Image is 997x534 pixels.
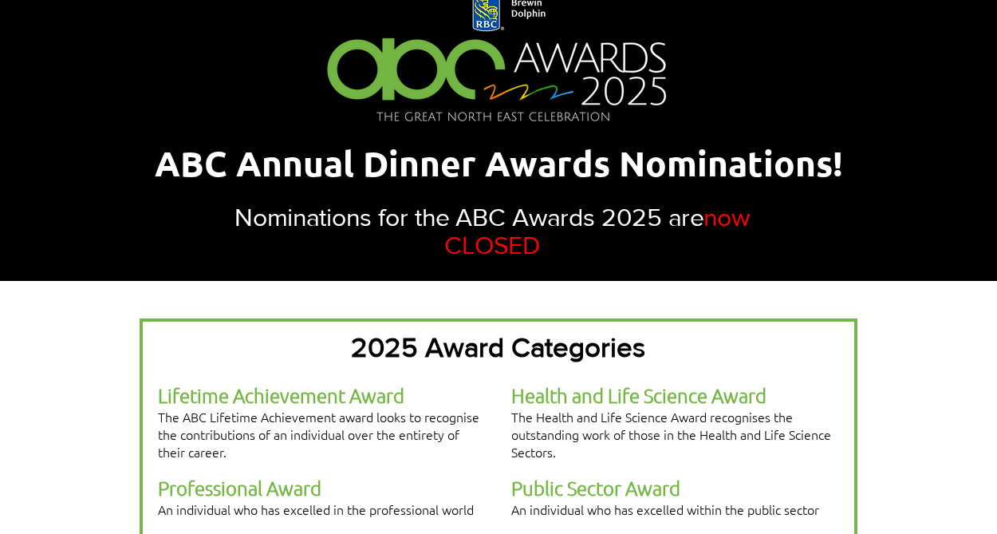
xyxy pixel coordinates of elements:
[158,500,474,518] span: An individual who has excelled in the professional world
[158,476,321,500] span: Professional Award
[158,383,404,407] span: Lifetime Achievement Award
[234,203,703,231] span: Nominations for the ABC Awards 2025 are
[158,408,479,461] span: The ABC Lifetime Achievement award looks to recognise the contributions of an individual over the...
[351,332,645,362] span: 2025 Award Categories
[155,141,843,185] span: ABC Annual Dinner Awards Nominations!
[511,476,680,500] span: Public Sector Award
[511,500,819,518] span: An individual who has excelled within the public sector
[511,383,766,407] span: Health and Life Science Award
[444,203,750,259] span: now CLOSED
[511,408,831,461] span: The Health and Life Science Award recognises the outstanding work of those in the Health and Life...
